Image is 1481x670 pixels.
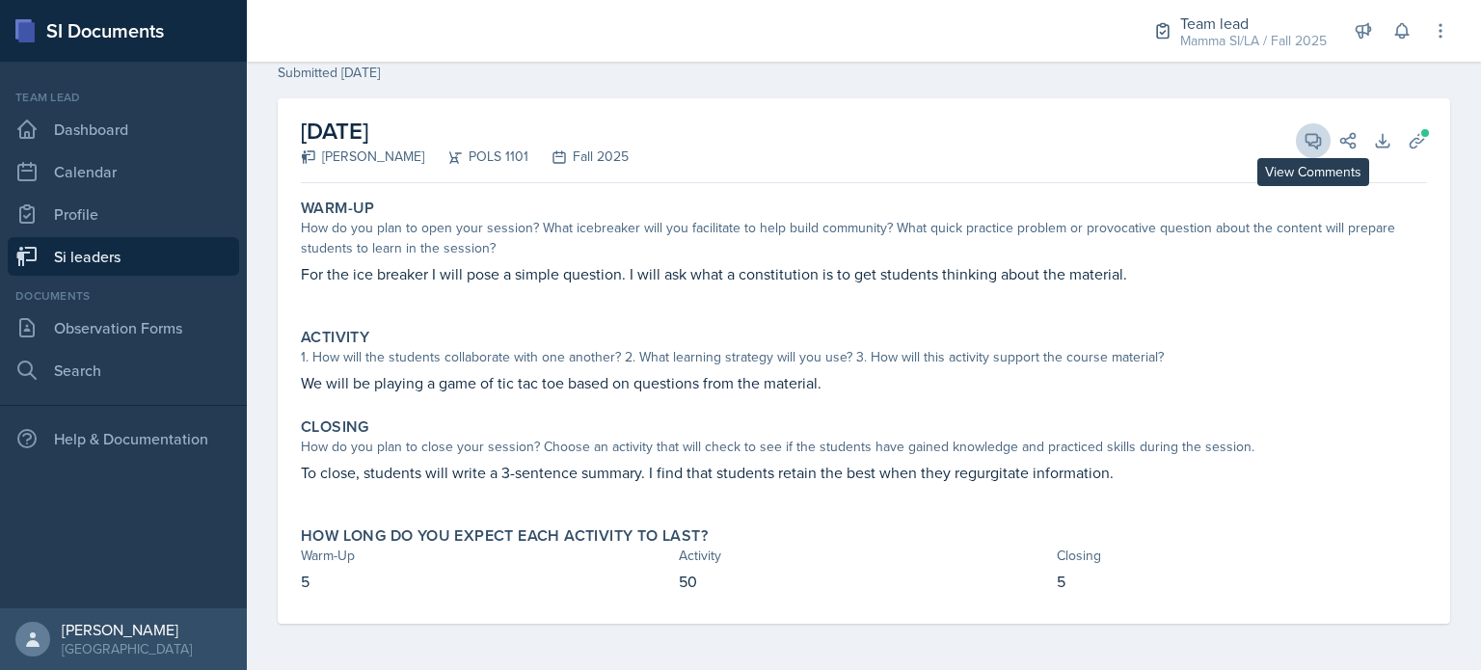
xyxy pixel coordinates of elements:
a: Calendar [8,152,239,191]
a: Profile [8,195,239,233]
label: Activity [301,328,369,347]
div: Mamma SI/LA / Fall 2025 [1180,31,1327,51]
div: Activity [679,546,1049,566]
div: Fall 2025 [528,147,629,167]
div: 1. How will the students collaborate with one another? 2. What learning strategy will you use? 3.... [301,347,1427,367]
div: Submitted [DATE] [278,63,1450,83]
div: Help & Documentation [8,419,239,458]
p: 5 [1057,570,1427,593]
button: View Comments [1296,123,1331,158]
p: We will be playing a game of tic tac toe based on questions from the material. [301,371,1427,394]
div: Documents [8,287,239,305]
p: 5 [301,570,671,593]
a: Si leaders [8,237,239,276]
div: [PERSON_NAME] [301,147,424,167]
div: [GEOGRAPHIC_DATA] [62,639,192,658]
p: For the ice breaker I will pose a simple question. I will ask what a constitution is to get stude... [301,262,1427,285]
a: Dashboard [8,110,239,148]
div: Warm-Up [301,546,671,566]
p: To close, students will write a 3-sentence summary. I find that students retain the best when the... [301,461,1427,484]
h2: [DATE] [301,114,629,148]
a: Observation Forms [8,308,239,347]
div: [PERSON_NAME] [62,620,192,639]
div: Team lead [8,89,239,106]
label: Closing [301,417,369,437]
p: 50 [679,570,1049,593]
div: Closing [1057,546,1427,566]
div: How do you plan to open your session? What icebreaker will you facilitate to help build community... [301,218,1427,258]
div: How do you plan to close your session? Choose an activity that will check to see if the students ... [301,437,1427,457]
div: POLS 1101 [424,147,528,167]
label: How long do you expect each activity to last? [301,526,708,546]
label: Warm-Up [301,199,375,218]
div: Team lead [1180,12,1327,35]
a: Search [8,351,239,389]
